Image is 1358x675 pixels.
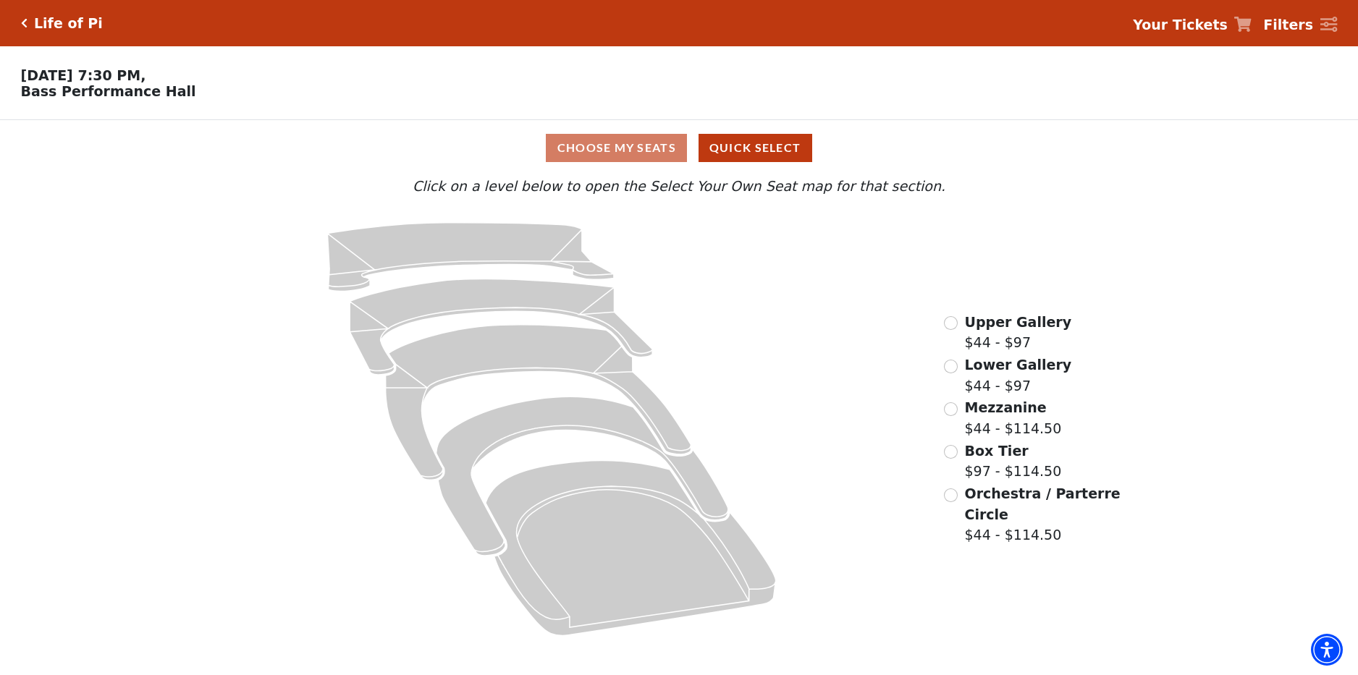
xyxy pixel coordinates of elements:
span: Upper Gallery [965,314,1072,330]
strong: Filters [1263,17,1313,33]
span: Lower Gallery [965,357,1072,373]
span: Mezzanine [965,399,1047,415]
div: Accessibility Menu [1311,634,1343,666]
label: $44 - $97 [965,312,1072,353]
input: Box Tier$97 - $114.50 [944,445,958,459]
span: Box Tier [965,443,1029,459]
strong: Your Tickets [1133,17,1228,33]
input: Lower Gallery$44 - $97 [944,360,958,373]
path: Upper Gallery - Seats Available: 311 [327,223,614,292]
a: Click here to go back to filters [21,18,28,28]
label: $44 - $114.50 [965,397,1062,438]
input: Mezzanine$44 - $114.50 [944,402,958,416]
h5: Life of Pi [34,15,103,32]
label: $97 - $114.50 [965,441,1062,482]
path: Orchestra / Parterre Circle - Seats Available: 12 [486,461,776,636]
span: Orchestra / Parterre Circle [965,485,1121,522]
label: $44 - $97 [965,355,1072,396]
input: Upper Gallery$44 - $97 [944,316,958,330]
p: Click on a level below to open the Select Your Own Seat map for that section. [180,176,1178,197]
button: Quick Select [699,134,812,162]
a: Your Tickets [1133,14,1252,35]
a: Filters [1263,14,1337,35]
label: $44 - $114.50 [965,483,1123,545]
input: Orchestra / Parterre Circle$44 - $114.50 [944,488,958,502]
